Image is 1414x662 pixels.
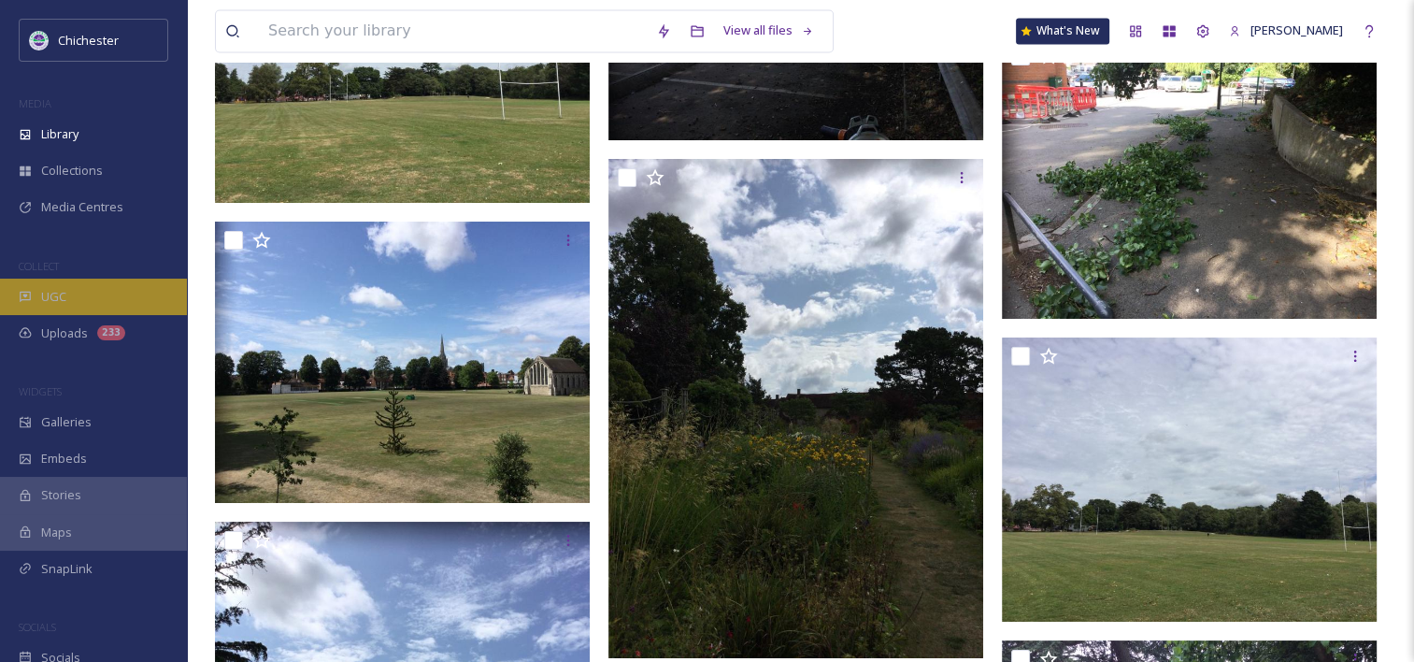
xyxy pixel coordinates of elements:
span: COLLECT [19,259,59,273]
img: 5E09EED0-A981-451A-BFE3-18426192C6DA.jpg [1002,338,1381,623]
span: Embeds [41,450,87,468]
span: Maps [41,524,72,541]
span: Uploads [41,324,88,342]
span: SOCIALS [19,620,56,634]
a: [PERSON_NAME] [1220,12,1352,49]
img: 01FC1E00-F792-402D-9495-8EDF30FAC302.jpg [215,222,590,503]
a: View all files [714,12,823,49]
div: 233 [97,325,125,340]
span: Media Centres [41,198,123,216]
input: Search your library [259,10,647,51]
span: MEDIA [19,96,51,110]
img: Logo_of_Chichester_District_Council.png [30,31,49,50]
span: SnapLink [41,560,93,578]
span: Library [41,125,79,143]
span: Collections [41,162,103,180]
img: 6ACCD54A-53EA-4347-82C9-C1E242F25955.jpg [1002,37,1377,319]
span: WIDGETS [19,384,62,398]
span: [PERSON_NAME] [1250,22,1343,38]
span: UGC [41,288,66,306]
span: Chichester [58,32,119,49]
a: What's New [1016,18,1109,44]
img: 8DF9AC48-8442-4EDD-A799-5BF33D37780F.jpg [608,159,983,658]
span: Stories [41,486,81,504]
span: Galleries [41,413,92,431]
